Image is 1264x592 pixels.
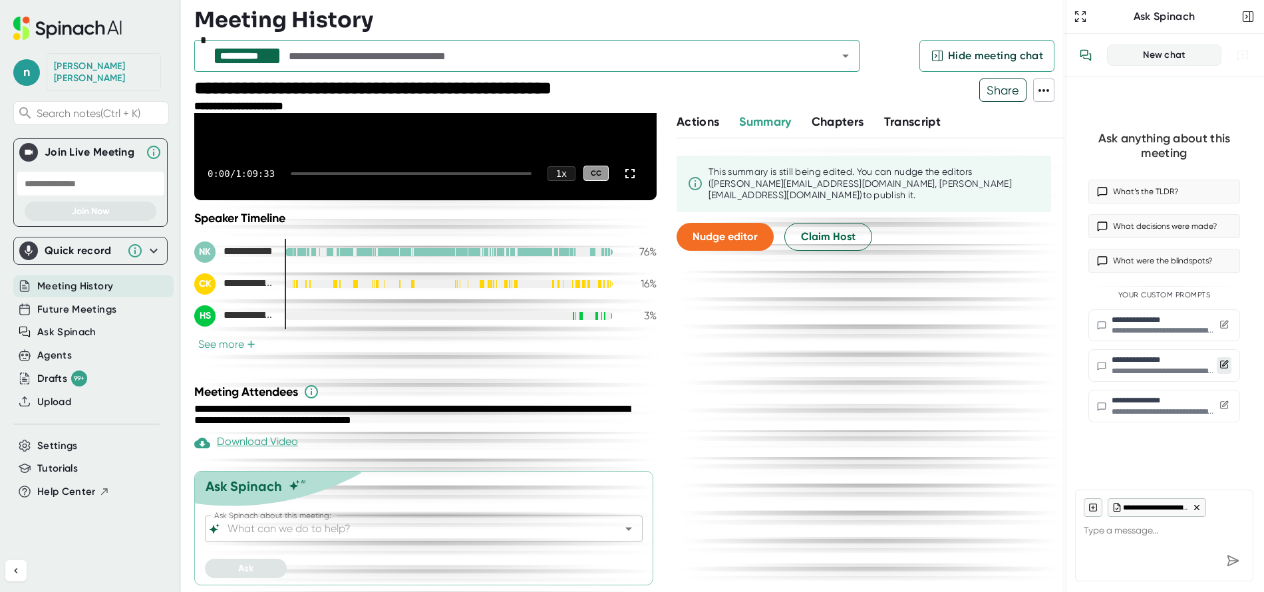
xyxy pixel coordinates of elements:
div: This summary is still being edited. You can nudge the editor s ([PERSON_NAME][EMAIL_ADDRESS][DOMA... [709,166,1040,202]
h3: Meeting History [194,7,373,33]
div: 1 x [548,166,575,181]
button: Transcript [884,113,941,131]
button: Share [979,78,1027,102]
button: Ask Spinach [37,325,96,340]
span: Transcript [884,114,941,129]
div: 76 % [623,245,657,258]
div: Join Live MeetingJoin Live Meeting [19,139,162,166]
div: Join Live Meeting [45,146,139,159]
span: Ask [238,563,253,574]
div: Drafts [37,370,87,386]
div: CK [194,273,216,295]
button: Nudge editor [677,223,774,251]
span: Help Center [37,484,96,500]
div: Nicole Kelly [54,61,154,84]
button: Chapters [812,113,864,131]
button: Actions [677,113,719,131]
span: Summary [739,114,791,129]
div: Ask Spinach [1090,10,1239,23]
button: Close conversation sidebar [1239,7,1257,26]
button: Settings [37,438,78,454]
div: Speaker Timeline [194,211,657,225]
img: Join Live Meeting [22,146,35,159]
div: New chat [1116,49,1213,61]
button: Future Meetings [37,302,116,317]
div: Download Video [194,435,298,451]
div: Quick record [19,237,162,264]
div: CC [583,166,609,181]
div: 3 % [623,309,657,322]
div: Ask Spinach [206,478,282,494]
span: Join Now [71,206,110,217]
div: Meeting Attendees [194,384,660,400]
button: Help Center [37,484,110,500]
div: 99+ [71,370,87,386]
div: Send message [1221,549,1245,573]
div: Quick record [45,244,120,257]
input: What can we do to help? [225,519,599,538]
button: What decisions were made? [1088,214,1240,238]
button: What’s the TLDR? [1088,180,1240,204]
div: HS [194,305,216,327]
button: Tutorials [37,461,78,476]
button: Expand to Ask Spinach page [1071,7,1090,26]
button: What were the blindspots? [1088,249,1240,273]
button: Summary [739,113,791,131]
div: Heather Snyder [194,305,274,327]
button: Join Now [25,202,156,221]
div: Nicole Kelly [194,241,274,263]
button: Meeting History [37,279,113,294]
span: n [13,59,40,86]
button: Edit custom prompt [1217,357,1231,374]
span: Claim Host [801,229,856,245]
div: 16 % [623,277,657,290]
button: Drafts 99+ [37,370,87,386]
button: View conversation history [1072,42,1099,69]
div: 0:00 / 1:09:33 [208,168,275,179]
span: Nudge editor [693,230,758,243]
button: Claim Host [784,223,872,251]
button: Agents [37,348,72,363]
div: NK [194,241,216,263]
span: Chapters [812,114,864,129]
span: Actions [677,114,719,129]
button: See more+ [194,337,259,351]
button: Upload [37,394,71,410]
button: Edit custom prompt [1217,317,1231,334]
button: Open [619,519,638,538]
button: Collapse sidebar [5,560,27,581]
span: + [247,339,255,350]
button: Edit custom prompt [1217,398,1231,414]
span: Search notes (Ctrl + K) [37,107,165,120]
div: Your Custom Prompts [1088,291,1240,300]
span: Share [980,78,1026,102]
div: Ask anything about this meeting [1088,131,1240,161]
button: Hide meeting chat [919,40,1054,72]
button: Open [836,47,855,65]
span: Hide meeting chat [948,48,1043,64]
button: Ask [205,559,287,578]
